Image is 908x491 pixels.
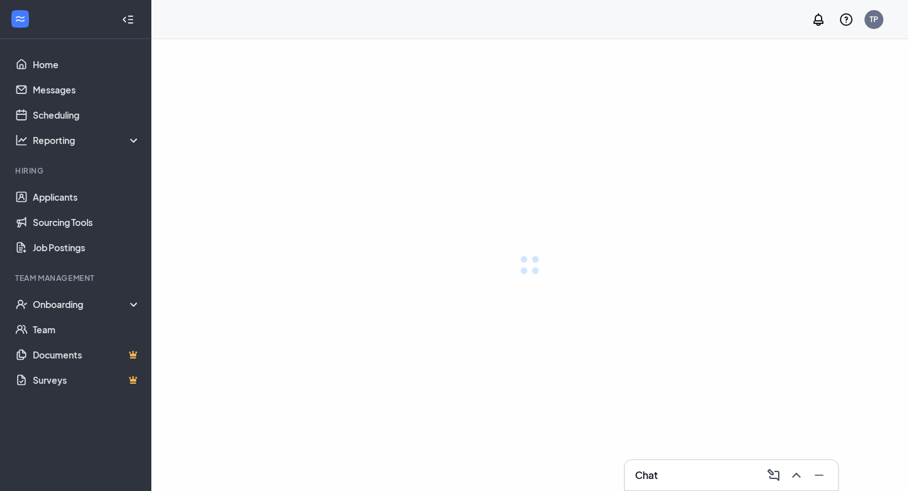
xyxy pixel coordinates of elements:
svg: UserCheck [15,298,28,311]
a: Sourcing Tools [33,210,141,235]
a: Home [33,52,141,77]
svg: Collapse [122,13,134,26]
div: Hiring [15,165,138,176]
a: Scheduling [33,102,141,127]
a: Job Postings [33,235,141,260]
svg: Analysis [15,134,28,146]
svg: WorkstreamLogo [14,13,26,25]
div: TP [870,14,878,25]
a: Messages [33,77,141,102]
a: SurveysCrown [33,367,141,393]
h3: Chat [635,468,658,482]
svg: QuestionInfo [839,12,854,27]
a: DocumentsCrown [33,342,141,367]
a: Applicants [33,184,141,210]
button: Minimize [808,465,828,485]
svg: ComposeMessage [766,468,781,483]
svg: ChevronUp [789,468,804,483]
button: ChevronUp [785,465,805,485]
a: Team [33,317,141,342]
div: Team Management [15,273,138,283]
button: ComposeMessage [762,465,783,485]
svg: Notifications [811,12,826,27]
div: Onboarding [33,298,141,311]
div: Reporting [33,134,141,146]
svg: Minimize [812,468,827,483]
